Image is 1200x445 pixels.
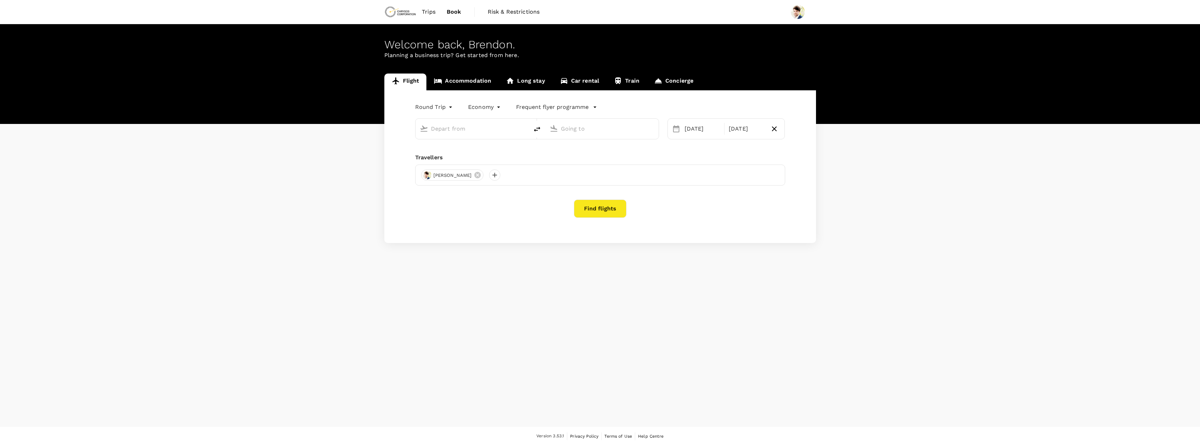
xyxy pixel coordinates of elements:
[421,169,484,181] div: [PERSON_NAME]
[570,432,598,440] a: Privacy Policy
[524,128,525,129] button: Open
[536,433,564,440] span: Version 3.53.1
[488,8,540,16] span: Risk & Restrictions
[638,432,664,440] a: Help Centre
[604,432,632,440] a: Terms of Use
[638,434,664,439] span: Help Centre
[415,153,785,162] div: Travellers
[570,434,598,439] span: Privacy Policy
[516,103,597,111] button: Frequent flyer programme
[429,172,476,179] span: [PERSON_NAME]
[422,8,436,16] span: Trips
[726,122,767,136] div: [DATE]
[426,74,499,90] a: Accommodation
[529,121,546,138] button: delete
[384,74,427,90] a: Flight
[499,74,552,90] a: Long stay
[682,122,723,136] div: [DATE]
[423,171,431,179] img: avatar-6799560e6d041.jpeg
[415,102,454,113] div: Round Trip
[647,74,701,90] a: Concierge
[604,434,632,439] span: Terms of Use
[384,38,816,51] div: Welcome back , Brendon .
[561,123,644,134] input: Going to
[574,200,626,218] button: Find flights
[447,8,461,16] span: Book
[516,103,589,111] p: Frequent flyer programme
[654,128,655,129] button: Open
[431,123,514,134] input: Depart from
[384,51,816,60] p: Planning a business trip? Get started from here.
[384,4,417,20] img: Chrysos Corporation
[606,74,647,90] a: Train
[553,74,607,90] a: Car rental
[791,5,805,19] img: Brendon Amicosante
[468,102,502,113] div: Economy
